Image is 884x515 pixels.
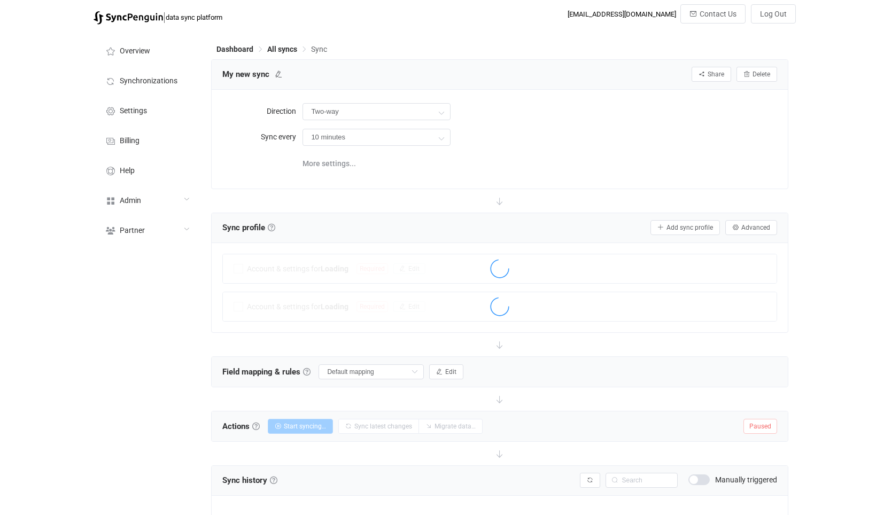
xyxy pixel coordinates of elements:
[429,364,463,379] button: Edit
[743,419,777,434] span: Paused
[319,364,424,379] input: Select
[700,10,736,18] span: Contact Us
[650,220,720,235] button: Add sync profile
[311,45,327,53] span: Sync
[268,419,333,434] button: Start syncing…
[435,423,476,430] span: Migrate data…
[760,10,787,18] span: Log Out
[216,45,253,53] span: Dashboard
[222,418,260,434] span: Actions
[120,107,147,115] span: Settings
[94,65,200,95] a: Synchronizations
[120,227,145,235] span: Partner
[120,47,150,56] span: Overview
[751,4,796,24] button: Log Out
[94,10,222,25] a: |data sync platform
[568,10,676,18] div: [EMAIL_ADDRESS][DOMAIN_NAME]
[94,35,200,65] a: Overview
[741,224,770,231] span: Advanced
[166,13,222,21] span: data sync platform
[163,10,166,25] span: |
[120,197,141,205] span: Admin
[222,364,311,380] span: Field mapping & rules
[94,125,200,155] a: Billing
[680,4,746,24] button: Contact Us
[94,11,163,25] img: syncpenguin.svg
[120,137,139,145] span: Billing
[216,45,327,53] div: Breadcrumb
[418,419,483,434] button: Migrate data…
[338,419,419,434] button: Sync latest changes
[94,155,200,185] a: Help
[267,45,297,53] span: All syncs
[120,77,177,85] span: Synchronizations
[725,220,777,235] button: Advanced
[94,95,200,125] a: Settings
[354,423,412,430] span: Sync latest changes
[445,368,456,376] span: Edit
[222,220,275,236] span: Sync profile
[120,167,135,175] span: Help
[284,423,326,430] span: Start syncing…
[666,224,713,231] span: Add sync profile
